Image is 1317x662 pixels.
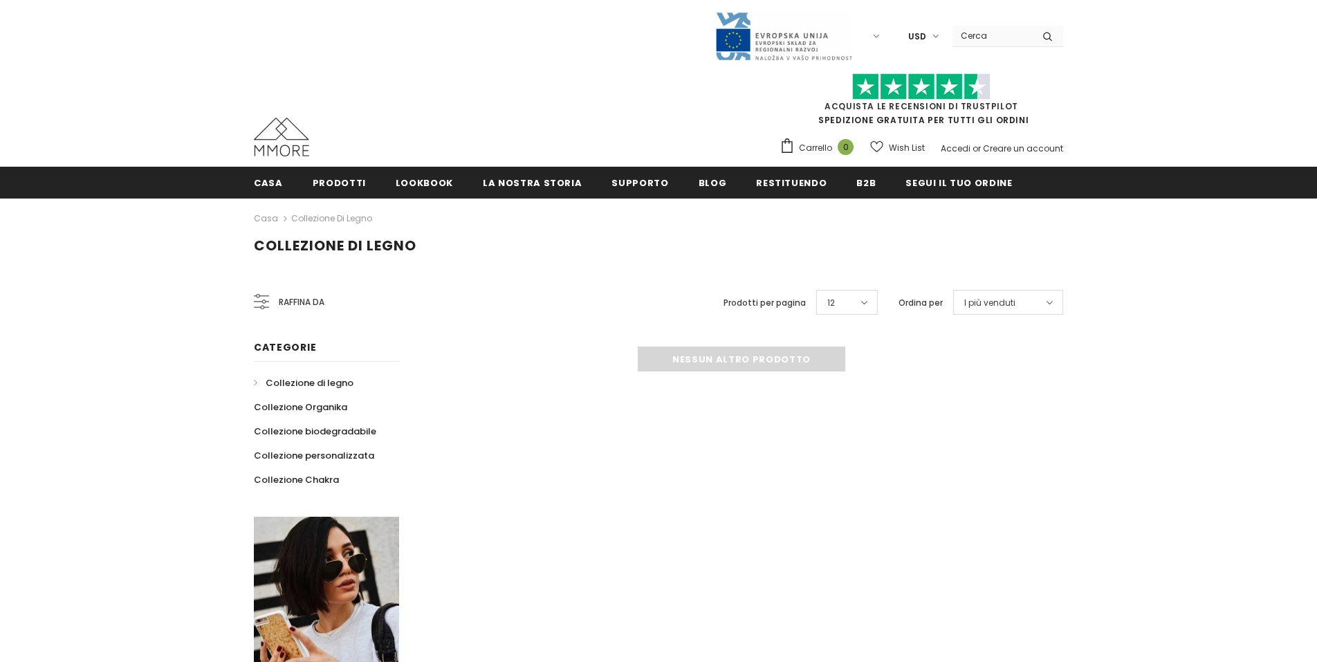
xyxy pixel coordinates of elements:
span: Segui il tuo ordine [905,176,1012,190]
a: La nostra storia [483,167,582,198]
a: Collezione Organika [254,395,347,419]
span: Collezione di legno [254,236,416,255]
span: Collezione Organika [254,401,347,414]
a: B2B [856,167,876,198]
label: Prodotti per pagina [724,296,806,310]
a: Collezione biodegradabile [254,419,376,443]
span: SPEDIZIONE GRATUITA PER TUTTI GLI ORDINI [780,80,1063,126]
span: Collezione di legno [266,376,353,389]
a: Accedi [941,142,970,154]
a: Collezione di legno [291,212,372,224]
span: Prodotti [313,176,366,190]
span: or [973,142,981,154]
span: I più venduti [964,296,1015,310]
span: Casa [254,176,283,190]
span: Collezione Chakra [254,473,339,486]
a: Casa [254,167,283,198]
a: Creare un account [983,142,1063,154]
a: Blog [699,167,727,198]
img: Fidati di Pilot Stars [852,73,991,100]
span: 12 [827,296,835,310]
label: Ordina per [899,296,943,310]
span: Restituendo [756,176,827,190]
span: Collezione personalizzata [254,449,374,462]
span: Carrello [799,141,832,155]
img: Casi MMORE [254,118,309,156]
span: Collezione biodegradabile [254,425,376,438]
img: Javni Razpis [715,11,853,62]
a: Collezione di legno [254,371,353,395]
span: Wish List [889,141,925,155]
span: B2B [856,176,876,190]
span: Categorie [254,340,316,354]
a: Restituendo [756,167,827,198]
a: Prodotti [313,167,366,198]
span: Lookbook [396,176,453,190]
a: Collezione Chakra [254,468,339,492]
span: 0 [838,139,854,155]
input: Search Site [952,26,1032,46]
a: Javni Razpis [715,30,853,42]
span: USD [908,30,926,44]
a: Collezione personalizzata [254,443,374,468]
a: Segui il tuo ordine [905,167,1012,198]
a: Casa [254,210,278,227]
a: Carrello 0 [780,138,860,158]
a: Wish List [870,136,925,160]
a: supporto [611,167,668,198]
span: La nostra storia [483,176,582,190]
a: Lookbook [396,167,453,198]
a: Acquista le recensioni di TrustPilot [825,100,1018,112]
span: Raffina da [279,295,324,310]
span: Blog [699,176,727,190]
span: supporto [611,176,668,190]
